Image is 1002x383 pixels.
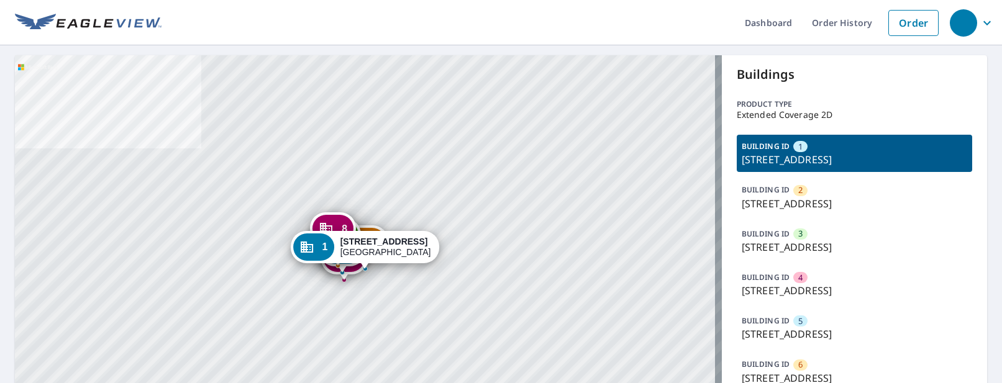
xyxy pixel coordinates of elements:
p: BUILDING ID [742,228,790,239]
p: [STREET_ADDRESS] [742,283,967,298]
p: Buildings [737,65,972,84]
p: BUILDING ID [742,359,790,369]
span: 4 [798,272,803,284]
span: 1 [798,141,803,153]
span: 5 [798,315,803,327]
a: Order [888,10,939,36]
p: [STREET_ADDRESS] [742,196,967,211]
span: 2 [798,184,803,196]
p: [STREET_ADDRESS] [742,152,967,167]
div: Dropped pin, building 2, Commercial property, 4137 Naturewood Ct Fair Oaks, CA 95628 [342,225,388,264]
img: EV Logo [15,14,162,32]
p: BUILDING ID [742,141,790,151]
div: Dropped pin, building 8, Commercial property, 4140 Quiet Meadow Ct Fair Oaks, CA 95628 [310,212,356,251]
strong: [STREET_ADDRESS] [340,237,428,246]
p: BUILDING ID [742,184,790,195]
p: Product type [737,99,972,110]
div: Dropped pin, building 1, Commercial property, 4135 Naturewood Ct Fair Oaks, CA 95628 [291,231,440,269]
p: BUILDING ID [742,272,790,282]
div: [GEOGRAPHIC_DATA] [340,237,431,258]
p: [STREET_ADDRESS] [742,240,967,255]
span: 1 [322,242,328,251]
p: [STREET_ADDRESS] [742,327,967,341]
p: BUILDING ID [742,315,790,326]
span: 8 [342,224,347,233]
span: 6 [798,359,803,371]
p: Extended Coverage 2D [737,110,972,120]
span: 3 [798,228,803,240]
